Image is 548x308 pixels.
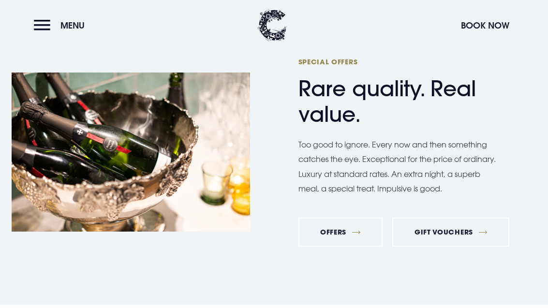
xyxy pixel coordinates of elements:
[298,137,497,196] p: Too good to ignore. Every now and then something catches the eye. Exceptional for the price of or...
[456,15,514,36] button: Book Now
[298,57,487,127] h2: Rare quality. Real value.
[60,20,85,31] span: Menu
[34,15,89,36] button: Menu
[12,73,250,231] img: Bottles of prosecco in an ice bucket at Clandeboye Lodge in Bangor, Northern Ireland.
[258,10,287,41] img: Clandeboye Lodge
[392,218,509,247] a: Gift Vouchers
[298,57,487,66] span: Special Offers
[298,218,383,247] a: Offers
